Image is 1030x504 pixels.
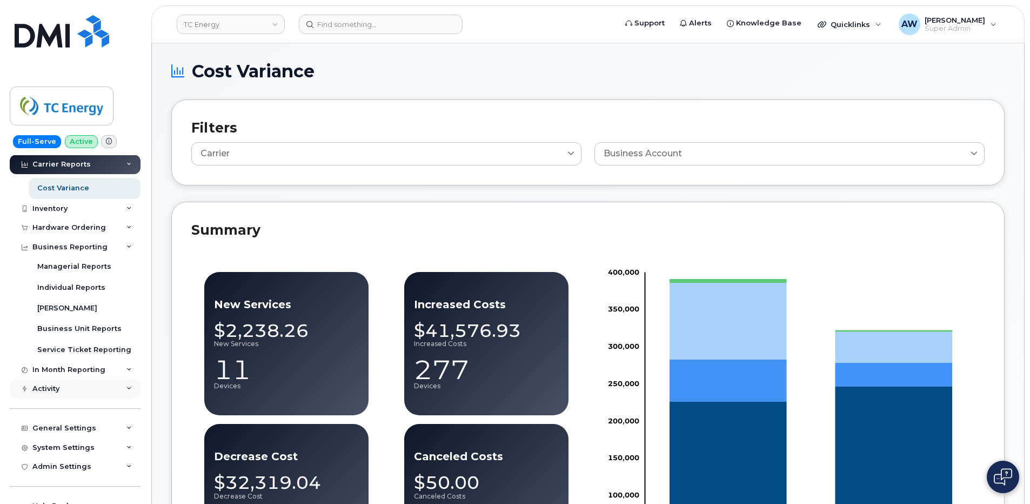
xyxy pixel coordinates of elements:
p: Canceled Costs [414,450,559,463]
a: 277 [414,354,469,386]
p: Devices [414,382,559,389]
p: Decrease Cost [214,450,359,463]
p: $32,319.04 [214,473,359,492]
h2: Summary [191,222,985,238]
a: Carrier [191,142,581,165]
g: Decrease Cost [670,359,952,401]
p: Canceled Costs [414,493,559,500]
p: $2,238.26 [214,321,359,340]
tspan: 250,000 [608,379,639,388]
p: New Services [214,298,359,311]
p: $41,576.93 [414,321,559,340]
a: Business Account [594,142,985,165]
span: Business Account [604,148,682,160]
tspan: 350,000 [608,304,639,313]
p: $50.00 [414,473,559,492]
span: Cost Variance [192,63,315,79]
a: 11 [214,354,251,386]
g: Increase Cost [670,283,952,362]
tspan: 100,000 [608,490,639,499]
img: Open chat [994,468,1012,486]
p: Devices [214,382,359,389]
tspan: 200,000 [608,416,639,425]
tspan: 300,000 [608,342,639,350]
p: New Services [214,340,359,347]
tspan: 400,000 [608,268,639,276]
g: New Services [670,279,952,332]
p: Increased Costs [414,340,559,347]
h2: Filters [191,120,985,136]
span: Carrier [200,148,230,160]
tspan: 150,000 [608,453,639,462]
p: Decrease Cost [214,493,359,500]
p: Increased Costs [414,298,559,311]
